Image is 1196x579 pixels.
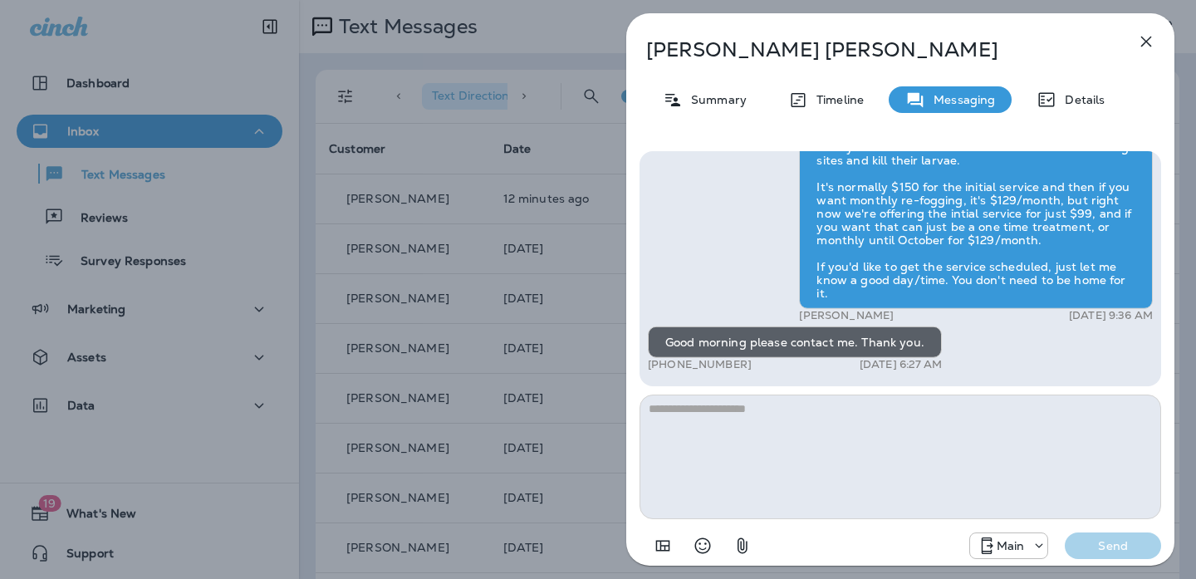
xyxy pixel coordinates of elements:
[799,309,894,322] p: [PERSON_NAME]
[997,539,1025,552] p: Main
[925,93,995,106] p: Messaging
[683,93,747,106] p: Summary
[646,38,1100,61] p: [PERSON_NAME] [PERSON_NAME]
[646,529,679,562] button: Add in a premade template
[686,529,719,562] button: Select an emoji
[1056,93,1105,106] p: Details
[648,358,752,371] p: [PHONE_NUMBER]
[970,536,1048,556] div: +1 (817) 482-3792
[860,358,942,371] p: [DATE] 6:27 AM
[808,93,864,106] p: Timeline
[648,326,942,358] div: Good morning please contact me. Thank you.
[1069,309,1153,322] p: [DATE] 9:36 AM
